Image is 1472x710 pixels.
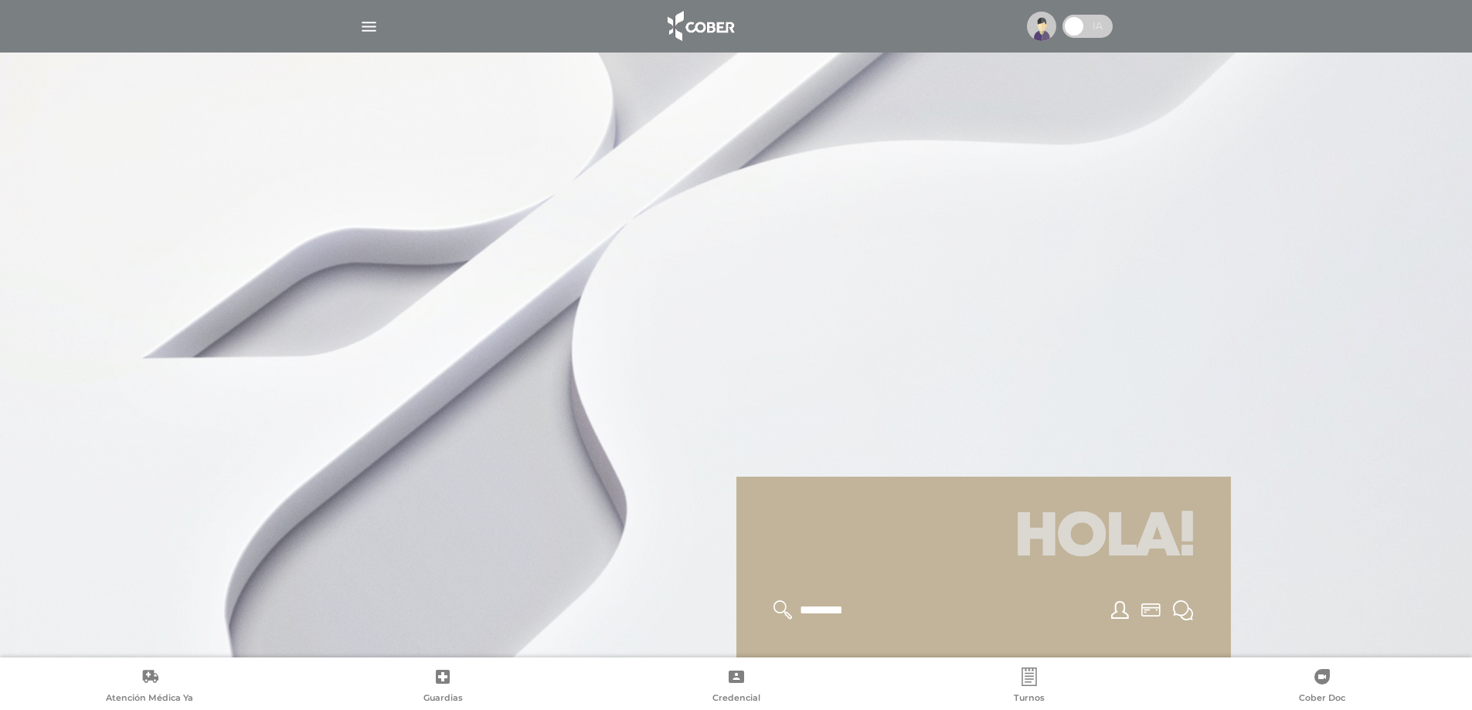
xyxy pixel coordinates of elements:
[590,668,882,707] a: Credencial
[1176,668,1469,707] a: Cober Doc
[882,668,1175,707] a: Turnos
[755,495,1212,582] h1: Hola!
[1014,692,1045,706] span: Turnos
[712,692,760,706] span: Credencial
[106,692,193,706] span: Atención Médica Ya
[3,668,296,707] a: Atención Médica Ya
[659,8,740,45] img: logo_cober_home-white.png
[1299,692,1345,706] span: Cober Doc
[296,668,589,707] a: Guardias
[1027,12,1056,41] img: profile-placeholder.svg
[359,17,379,36] img: Cober_menu-lines-white.svg
[423,692,463,706] span: Guardias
